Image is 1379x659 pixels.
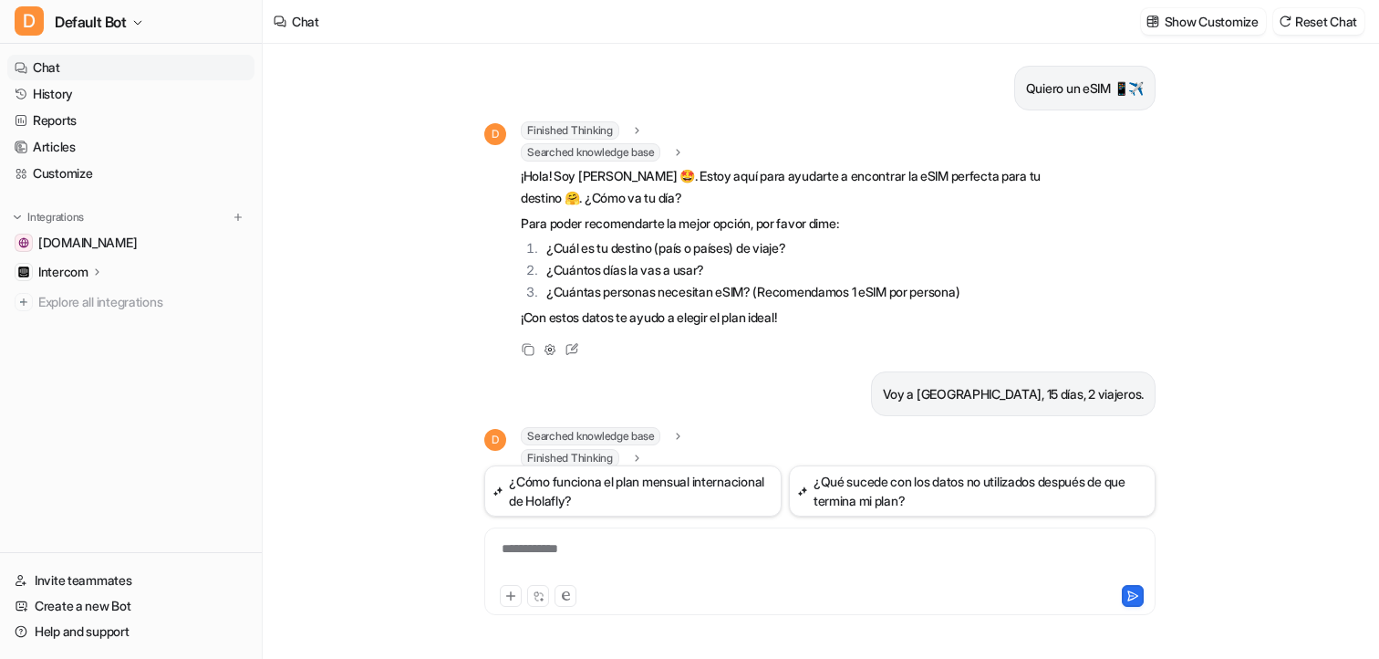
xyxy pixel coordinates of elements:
[521,213,1054,235] p: Para poder recomendarte la mejor opción, por favor dime:
[292,12,319,31] div: Chat
[18,267,29,277] img: Intercom
[1146,15,1159,28] img: customize
[1273,8,1364,35] button: Reset Chat
[15,293,33,311] img: explore all integrations
[521,449,619,467] span: Finished Thinking
[38,234,137,252] span: [DOMAIN_NAME]
[7,108,254,133] a: Reports
[521,121,619,140] span: Finished Thinking
[541,281,1054,303] li: ¿Cuántas personas necesitan eSIM? (Recomendamos 1 eSIM por persona)
[521,307,1054,329] p: ¡Con estos datos te ayudo a elegir el plan ideal!
[232,211,244,224] img: menu_add.svg
[1141,8,1266,35] button: Show Customize
[7,289,254,315] a: Explore all integrations
[789,465,1156,517] button: ¿Qué sucede con los datos no utilizados después de que termina mi plan?
[7,161,254,186] a: Customize
[15,6,44,36] span: D
[7,619,254,644] a: Help and support
[27,210,84,225] p: Integrations
[521,143,660,162] span: Searched knowledge base
[1026,78,1144,99] p: Quiero un eSIM 📱✈️
[484,465,782,517] button: ¿Cómo funciona el plan mensual internacional de Holafly?
[7,55,254,80] a: Chat
[7,230,254,256] a: esim.holafly.com[DOMAIN_NAME]
[38,263,88,281] p: Intercom
[7,208,89,226] button: Integrations
[7,593,254,619] a: Create a new Bot
[521,165,1054,209] p: ¡Hola! Soy [PERSON_NAME] 🤩. Estoy aquí para ayudarte a encontrar la eSIM perfecta para tu destino...
[1165,12,1259,31] p: Show Customize
[484,123,506,145] span: D
[883,383,1144,405] p: Voy a [GEOGRAPHIC_DATA], 15 días, 2 viajeros.
[541,237,1054,259] li: ¿Cuál es tu destino (país o países) de viaje?
[7,134,254,160] a: Articles
[38,288,247,317] span: Explore all integrations
[55,9,127,35] span: Default Bot
[1279,15,1291,28] img: reset
[18,237,29,248] img: esim.holafly.com
[7,81,254,107] a: History
[521,427,660,445] span: Searched knowledge base
[484,429,506,451] span: D
[11,211,24,224] img: expand menu
[7,568,254,593] a: Invite teammates
[541,259,1054,281] li: ¿Cuántos días la vas a usar?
